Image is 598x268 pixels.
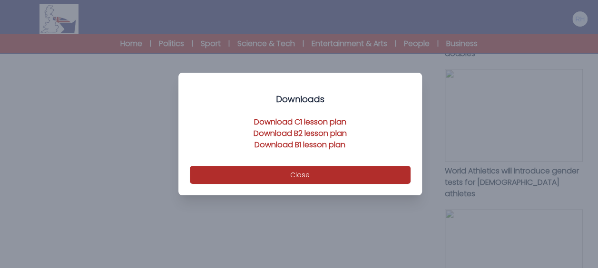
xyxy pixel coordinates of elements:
[190,94,411,105] h3: Downloads
[254,116,346,127] a: Download C1 lesson plan
[190,169,411,180] a: Close
[255,139,345,150] a: Download B1 lesson plan
[254,128,347,139] a: Download B2 lesson plan
[190,166,411,184] button: Close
